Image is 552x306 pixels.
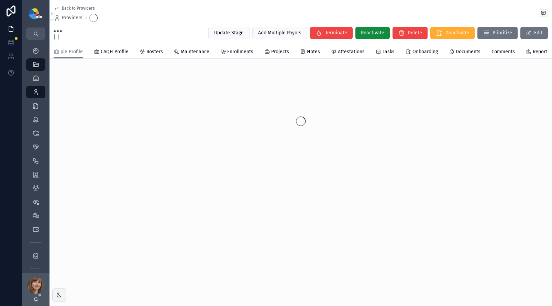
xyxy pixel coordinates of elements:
[54,33,62,41] span: | |
[54,14,82,21] a: Providers
[406,46,438,59] a: Onboarding
[174,46,209,59] a: Maintenance
[140,46,163,59] a: Rosters
[307,48,320,55] span: Notes
[220,46,253,59] a: Enrollments
[22,40,49,273] div: scrollable content
[214,30,244,36] span: Update Stage
[325,30,347,36] span: Terminate
[62,14,82,21] span: Providers
[101,48,129,55] span: CAQH Profile
[94,46,129,59] a: CAQH Profile
[376,46,395,59] a: Tasks
[60,48,83,55] span: pie Profile
[310,27,353,39] button: Terminate
[271,48,289,55] span: Projects
[300,46,320,59] a: Notes
[54,46,83,59] a: pie Profile
[520,27,548,39] button: Edit
[361,30,384,36] span: Reactivate
[533,48,547,55] span: Report
[208,27,250,39] button: Update Stage
[227,48,253,55] span: Enrollments
[54,5,95,11] a: Back to Providers
[29,8,42,19] img: App logo
[492,48,515,55] span: Comments
[62,5,95,11] span: Back to Providers
[456,48,481,55] span: Documents
[258,30,301,36] span: Add Multiple Payors
[477,27,518,39] button: Prioritize
[493,30,512,36] span: Prioritize
[412,48,438,55] span: Onboarding
[181,48,209,55] span: Maintenance
[492,46,515,59] a: Comments
[383,48,395,55] span: Tasks
[393,27,428,39] button: Delete
[445,30,469,36] span: Deactivate
[252,27,307,39] button: Add Multiple Payors
[355,27,390,39] button: Reactivate
[430,27,475,39] button: Deactivate
[264,46,289,59] a: Projects
[338,48,365,55] span: Attestations
[449,46,481,59] a: Documents
[146,48,163,55] span: Rosters
[408,30,422,36] span: Delete
[526,46,547,59] a: Report
[331,46,365,59] a: Attestations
